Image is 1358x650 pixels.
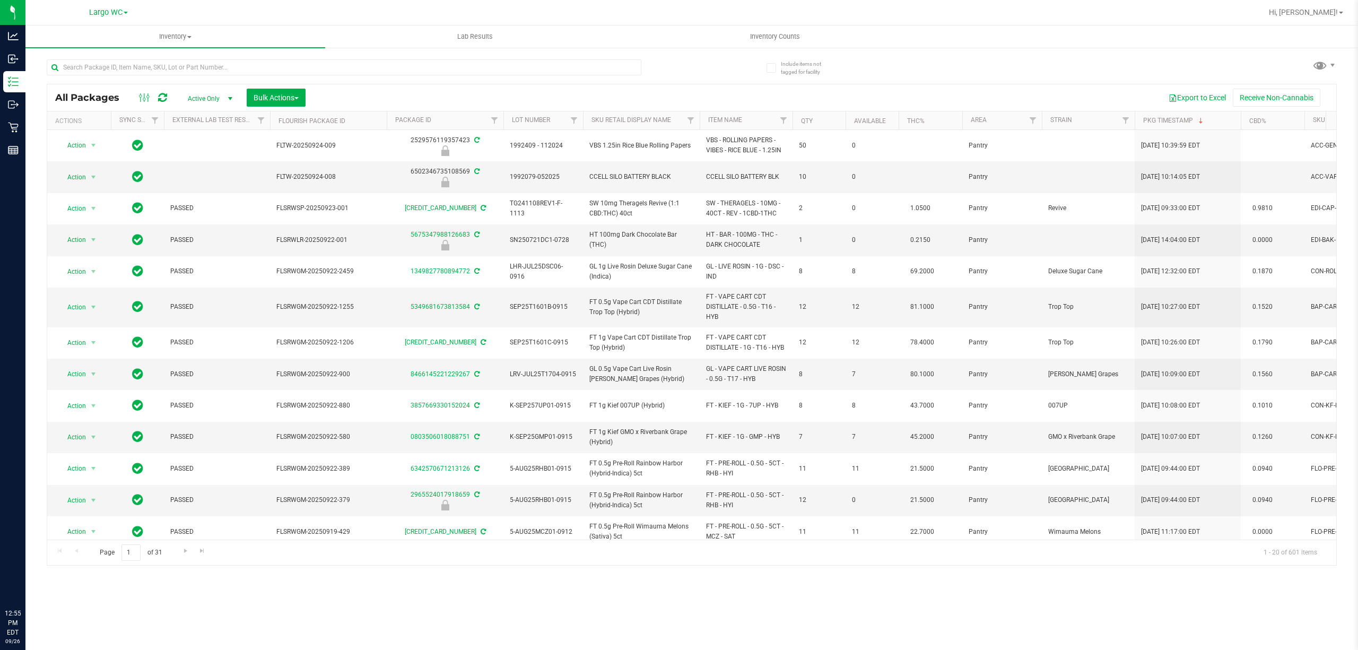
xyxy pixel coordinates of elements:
span: [DATE] 10:27:00 EDT [1141,302,1200,312]
span: In Sync [132,335,143,350]
input: 1 [121,544,141,561]
span: FLSRWGM-20250919-429 [276,527,380,537]
span: FLSRWGM-20250922-1206 [276,337,380,348]
span: 69.2000 [905,264,939,279]
span: select [87,461,100,476]
span: 0.2150 [905,232,936,248]
span: Sync from Compliance System [473,433,480,440]
span: FLSRWGM-20250922-900 [276,369,380,379]
span: Action [58,493,86,508]
span: [DATE] 12:32:00 EDT [1141,266,1200,276]
span: Pantry [969,235,1035,245]
inline-svg: Outbound [8,99,19,110]
a: Filter [1024,111,1042,129]
span: FLSRWGM-20250922-389 [276,464,380,474]
a: [CREDIT_CARD_NUMBER] [405,339,476,346]
span: [PERSON_NAME] Grapes [1048,369,1128,379]
span: PASSED [170,527,264,537]
span: In Sync [132,429,143,444]
span: Action [58,170,86,185]
span: SEP25T1601C-0915 [510,337,577,348]
span: select [87,493,100,508]
span: FT - KIEF - 1G - 7UP - HYB [706,401,786,411]
a: THC% [907,117,925,125]
span: In Sync [132,367,143,382]
span: 7 [799,432,839,442]
span: Sync from Compliance System [473,168,480,175]
span: 0.0940 [1247,492,1278,508]
span: Action [58,232,86,247]
span: SEP25T1601B-0915 [510,302,577,312]
span: Pantry [969,266,1035,276]
span: 50 [799,141,839,151]
div: 2529576119357423 [385,135,505,156]
a: Filter [486,111,503,129]
span: In Sync [132,264,143,279]
span: FT - KIEF - 1G - GMP - HYB [706,432,786,442]
span: 007UP [1048,401,1128,411]
span: [DATE] 10:39:59 EDT [1141,141,1200,151]
span: In Sync [132,461,143,476]
a: Package ID [395,116,431,124]
span: Trop Top [1048,337,1128,348]
span: [DATE] 09:44:00 EDT [1141,495,1200,505]
span: PASSED [170,432,264,442]
span: FLSRWGM-20250922-2459 [276,266,380,276]
span: GL 1g Live Rosin Deluxe Sugar Cane (Indica) [589,262,693,282]
span: 0.1260 [1247,429,1278,445]
span: Pantry [969,432,1035,442]
span: Action [58,201,86,216]
span: 8 [799,401,839,411]
span: 78.4000 [905,335,939,350]
inline-svg: Inventory [8,76,19,87]
a: External Lab Test Result [172,116,256,124]
span: FT - PRE-ROLL - 0.5G - 5CT - RHB - HYI [706,458,786,479]
span: 22.7000 [905,524,939,540]
span: select [87,138,100,153]
span: In Sync [132,138,143,153]
span: HT - BAR - 100MG - THC - DARK CHOCOLATE [706,230,786,250]
span: [DATE] 10:14:05 EDT [1141,172,1200,182]
span: K-SEP257UP01-0915 [510,401,577,411]
span: 8 [799,369,839,379]
span: 11 [799,464,839,474]
div: Newly Received [385,177,505,187]
span: 7 [852,369,892,379]
a: Inventory Counts [625,25,925,48]
span: FT 0.5g Pre-Roll Rainbow Harbor (Hybrid-Indica) 5ct [589,458,693,479]
button: Receive Non-Cannabis [1233,89,1320,107]
span: Pantry [969,495,1035,505]
span: FT - PRE-ROLL - 0.5G - 5CT - RHB - HYI [706,490,786,510]
span: 12 [852,337,892,348]
span: 8 [852,401,892,411]
div: 6502346735108569 [385,167,505,187]
div: Newly Received [385,500,505,510]
a: Filter [1117,111,1135,129]
span: FT - PRE-ROLL - 0.5G - 5CT - MCZ - SAT [706,522,786,542]
div: Newly Received [385,145,505,156]
span: 0 [852,141,892,151]
span: 8 [799,266,839,276]
span: [DATE] 09:33:00 EDT [1141,203,1200,213]
span: FT - VAPE CART CDT DISTILLATE - 1G - T16 - HYB [706,333,786,353]
a: Filter [565,111,583,129]
span: FLSRWSP-20250923-001 [276,203,380,213]
input: Search Package ID, Item Name, SKU, Lot or Part Number... [47,59,641,75]
span: select [87,300,100,315]
span: PASSED [170,401,264,411]
span: 0 [852,203,892,213]
a: 2965524017918659 [411,491,470,498]
a: CBD% [1249,117,1266,125]
span: GL - VAPE CART LIVE ROSIN - 0.5G - T17 - HYB [706,364,786,384]
span: In Sync [132,169,143,184]
span: select [87,170,100,185]
span: Bulk Actions [254,93,299,102]
span: [DATE] 10:09:00 EDT [1141,369,1200,379]
span: PASSED [170,495,264,505]
span: 12 [852,302,892,312]
span: GL 0.5g Vape Cart Live Rosin [PERSON_NAME] Grapes (Hybrid) [589,364,693,384]
span: [DATE] 10:26:00 EDT [1141,337,1200,348]
span: 11 [852,464,892,474]
span: Page of 31 [91,544,171,561]
p: 09/26 [5,637,21,645]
